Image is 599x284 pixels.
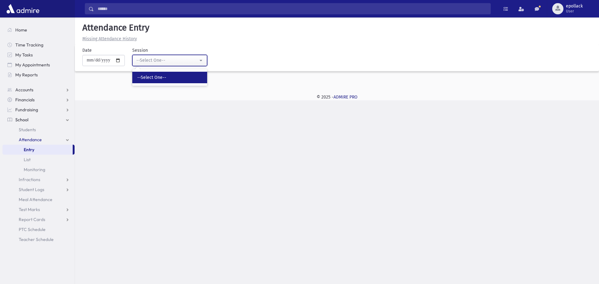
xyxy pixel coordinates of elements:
[2,70,75,80] a: My Reports
[24,157,31,162] span: List
[15,42,43,48] span: Time Tracking
[24,147,34,152] span: Entry
[19,207,40,212] span: Test Marks
[566,9,583,14] span: User
[2,155,75,165] a: List
[5,2,41,15] img: AdmirePro
[137,75,166,81] span: --Select One--
[19,217,45,222] span: Report Cards
[2,195,75,205] a: Meal Attendance
[2,105,75,115] a: Fundraising
[334,94,358,100] a: ADMIRE PRO
[15,52,33,58] span: My Tasks
[2,115,75,125] a: School
[15,117,28,123] span: School
[80,22,594,33] h5: Attendance Entry
[2,214,75,224] a: Report Cards
[2,60,75,70] a: My Appointments
[566,4,583,9] span: epollack
[80,36,137,41] a: Missing Attendance History
[2,234,75,244] a: Teacher Schedule
[19,187,44,192] span: Student Logs
[2,40,75,50] a: Time Tracking
[2,205,75,214] a: Test Marks
[19,237,54,242] span: Teacher Schedule
[136,57,198,64] div: --Select One--
[2,125,75,135] a: Students
[19,227,46,232] span: PTC Schedule
[132,55,207,66] button: --Select One--
[19,137,42,142] span: Attendance
[19,177,40,182] span: Infractions
[82,47,92,54] label: Date
[15,72,38,78] span: My Reports
[2,95,75,105] a: Financials
[82,36,137,41] u: Missing Attendance History
[15,27,27,33] span: Home
[85,94,589,100] div: © 2025 -
[2,165,75,175] a: Monitoring
[2,135,75,145] a: Attendance
[15,62,50,68] span: My Appointments
[19,197,52,202] span: Meal Attendance
[132,47,148,54] label: Session
[24,167,45,172] span: Monitoring
[94,3,490,14] input: Search
[15,87,33,93] span: Accounts
[2,50,75,60] a: My Tasks
[2,185,75,195] a: Student Logs
[2,224,75,234] a: PTC Schedule
[2,85,75,95] a: Accounts
[2,145,73,155] a: Entry
[2,25,75,35] a: Home
[15,97,35,103] span: Financials
[2,175,75,185] a: Infractions
[15,107,38,113] span: Fundraising
[19,127,36,132] span: Students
